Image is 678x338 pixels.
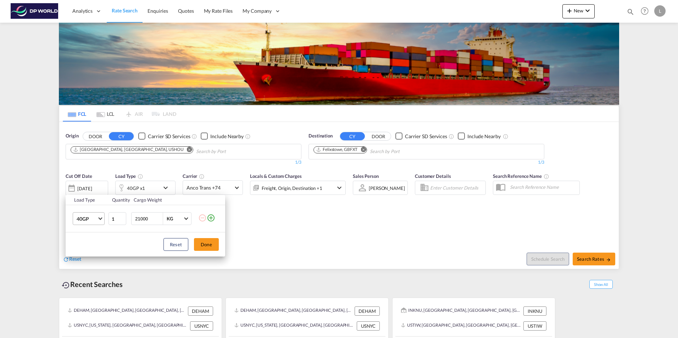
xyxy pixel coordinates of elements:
[163,238,188,251] button: Reset
[167,216,173,221] div: KG
[66,195,108,205] th: Load Type
[194,238,219,251] button: Done
[109,212,126,225] input: Qty
[134,197,194,203] div: Cargo Weight
[207,214,215,222] md-icon: icon-plus-circle-outline
[77,215,97,222] span: 40GP
[108,195,130,205] th: Quantity
[134,213,163,225] input: Enter Weight
[198,214,207,222] md-icon: icon-minus-circle-outline
[73,212,105,225] md-select: Choose: 40GP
